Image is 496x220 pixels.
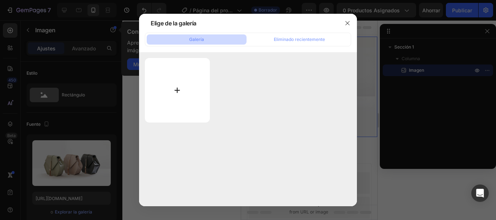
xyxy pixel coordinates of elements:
button: Galería [147,34,247,45]
div: Abrir Intercom Messenger [471,184,489,202]
font: Galería [189,37,204,42]
button: Eliminado recientemente [249,34,349,45]
font: Eliminado recientemente [274,37,325,42]
span: Add section [6,139,41,146]
font: Elige de la galería [151,20,196,27]
div: Choose templates [46,155,90,162]
div: Generate layout [49,179,87,187]
div: Image [9,6,25,13]
span: iPhone 13 Mini ( 375 px) [36,4,85,11]
span: inspired by CRO experts [43,164,93,170]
